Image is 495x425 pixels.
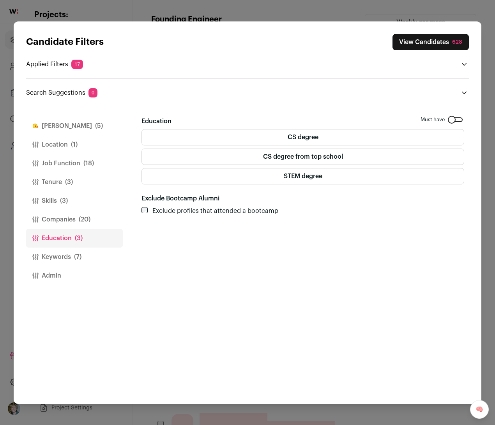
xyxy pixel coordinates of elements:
span: (5) [95,121,103,131]
button: Open applied filters [460,60,469,69]
button: Close search preferences [392,34,469,50]
div: 628 [452,38,462,46]
button: Companies(20) [26,210,123,229]
button: Skills(3) [26,191,123,210]
span: 0 [88,88,97,97]
label: CS degree from top school [141,149,464,165]
span: (7) [74,252,81,262]
button: Location(1) [26,135,123,154]
span: (3) [60,196,68,205]
button: Tenure(3) [26,173,123,191]
p: Search Suggestions [26,88,97,97]
p: Applied Filters [26,60,83,69]
span: (1) [71,140,78,149]
label: Exclude profiles that attended a bootcamp [152,206,278,216]
span: (18) [83,159,94,168]
button: [PERSON_NAME](5) [26,117,123,135]
span: Must have [421,117,445,123]
span: (3) [75,234,83,243]
button: Education(3) [26,229,123,248]
span: 17 [71,60,83,69]
button: Keywords(7) [26,248,123,266]
button: Job Function(18) [26,154,123,173]
label: Education [141,117,171,126]
a: 🧠 [470,400,489,419]
span: (20) [79,215,90,224]
label: STEM degree [141,168,464,184]
strong: Candidate Filters [26,37,104,47]
label: Exclude Bootcamp Alumni [141,194,219,203]
span: (3) [65,177,73,187]
button: Admin [26,266,123,285]
label: CS degree [141,129,464,145]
